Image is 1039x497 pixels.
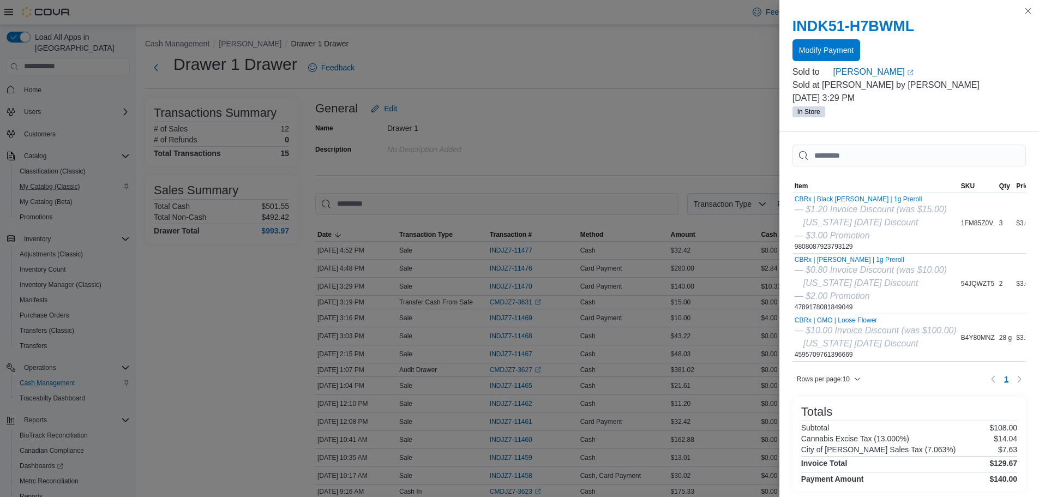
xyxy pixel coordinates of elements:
h6: Cannabis Excise Tax (13.000%) [801,434,909,443]
div: 9808087923793129 [795,195,947,251]
button: Qty [997,179,1014,193]
span: Qty [999,182,1010,190]
i: [US_STATE] [DATE] Discount [803,218,918,227]
nav: Pagination for table: MemoryTable from EuiInMemoryTable [987,370,1026,388]
p: $14.04 [994,434,1017,443]
span: 54JQWZT5 [961,279,994,288]
div: — $3.00 Promotion [795,229,947,242]
h4: Payment Amount [801,475,864,483]
span: Rows per page : 10 [797,375,850,384]
span: 1 [1004,374,1008,385]
i: [US_STATE] [DATE] Discount [803,339,918,348]
span: B4Y80MNZ [961,333,995,342]
button: CBRx | GMO | Loose Flower [795,316,957,324]
span: Modify Payment [799,45,854,56]
button: Page 1 of 1 [1000,370,1013,388]
div: 3 [997,217,1014,230]
h4: Invoice Total [801,459,848,468]
div: 4595709761396669 [795,316,957,359]
button: CBRx | Black [PERSON_NAME] | 1g Preroll [795,195,947,203]
p: Sold at [PERSON_NAME] by [PERSON_NAME] [792,79,1026,92]
button: Item [792,179,959,193]
svg: External link [907,69,914,76]
span: In Store [797,107,820,117]
button: Previous page [987,373,1000,386]
h4: $140.00 [989,475,1017,483]
ul: Pagination for table: MemoryTable from EuiInMemoryTable [1000,370,1013,388]
div: 4789178081849049 [795,256,947,312]
a: [PERSON_NAME]External link [833,65,1026,79]
button: Modify Payment [792,39,860,61]
span: Item [795,182,808,190]
span: SKU [961,182,975,190]
p: $108.00 [989,423,1017,432]
div: 28 g [997,331,1014,344]
h2: INDK51-H7BWML [792,17,1026,35]
div: Sold to [792,65,831,79]
input: This is a search bar. As you type, the results lower in the page will automatically filter. [792,145,1026,166]
div: 2 [997,277,1014,290]
p: [DATE] 3:29 PM [792,92,1026,105]
button: SKU [959,179,997,193]
h4: $129.67 [989,459,1017,468]
button: CBRx | [PERSON_NAME] | 1g Preroll [795,256,947,264]
h6: Subtotal [801,423,829,432]
h6: City of [PERSON_NAME] Sales Tax (7.063%) [801,445,956,454]
div: — $0.80 Invoice Discount (was $10.00) [795,264,947,277]
button: Close this dialog [1022,4,1035,17]
div: — $1.20 Invoice Discount (was $15.00) [795,203,947,216]
button: Next page [1013,373,1026,386]
button: Rows per page:10 [792,373,865,386]
h3: Totals [801,405,832,418]
div: — $2.00 Promotion [795,290,947,303]
i: [US_STATE] [DATE] Discount [803,278,918,288]
div: — $10.00 Invoice Discount (was $100.00) [795,324,957,337]
span: In Store [792,106,825,117]
span: 1FM85Z0V [961,219,993,227]
p: $7.63 [998,445,1017,454]
span: Price [1016,182,1032,190]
